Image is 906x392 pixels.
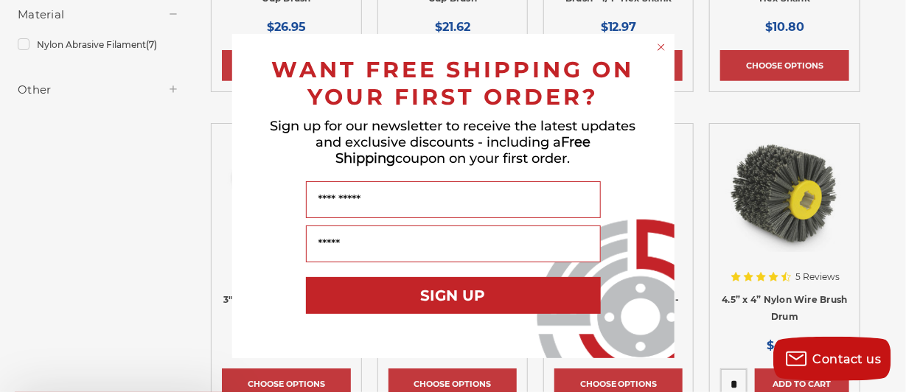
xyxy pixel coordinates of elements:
span: Free Shipping [336,134,591,167]
button: Close dialog [654,40,669,55]
button: SIGN UP [306,277,601,314]
span: Sign up for our newsletter to receive the latest updates and exclusive discounts - including a co... [271,118,636,167]
button: Contact us [773,337,891,381]
span: WANT FREE SHIPPING ON YOUR FIRST ORDER? [272,56,635,111]
span: Contact us [813,352,882,366]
